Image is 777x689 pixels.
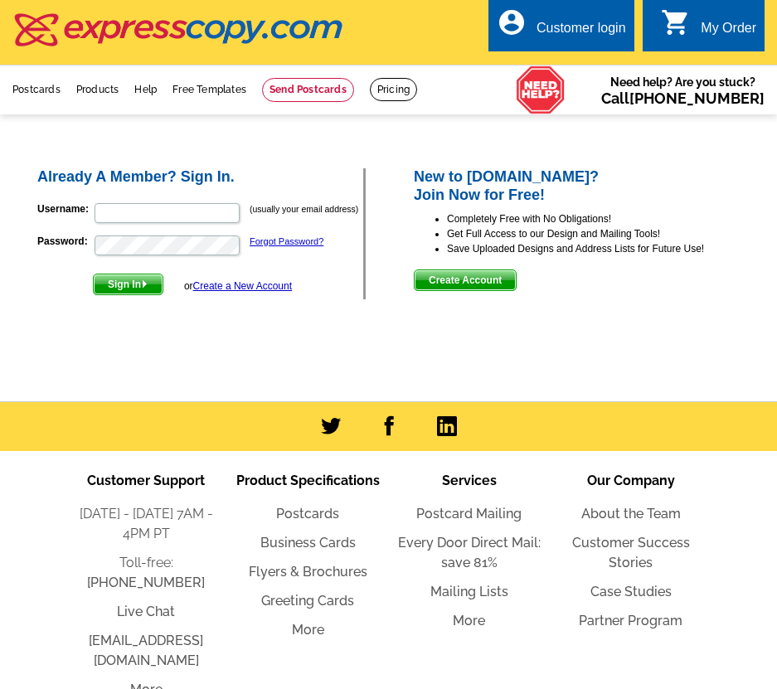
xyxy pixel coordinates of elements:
span: Services [442,473,497,488]
a: Postcard Mailing [416,506,522,522]
a: Postcards [276,506,339,522]
label: Username: [37,201,93,216]
a: account_circle Customer login [497,18,626,39]
a: Mailing Lists [430,584,508,599]
a: shopping_cart My Order [661,18,756,39]
div: My Order [701,21,756,44]
img: button-next-arrow-white.png [141,280,148,288]
h2: New to [DOMAIN_NAME]? Join Now for Free! [414,168,761,204]
i: shopping_cart [661,7,691,37]
iframe: LiveChat chat widget [445,303,777,689]
a: Create a New Account [193,280,292,292]
i: account_circle [497,7,527,37]
span: Product Specifications [236,473,380,488]
button: Create Account [414,269,517,291]
a: Free Templates [172,84,246,95]
div: Customer login [537,21,626,44]
small: (usually your email address) [250,204,358,214]
span: Call [601,90,765,107]
a: Postcards [12,84,61,95]
a: Products [76,84,119,95]
li: Get Full Access to our Design and Mailing Tools! [447,226,761,241]
li: Save Uploaded Designs and Address Lists for Future Use! [447,241,761,256]
a: Live Chat [117,604,175,619]
a: [EMAIL_ADDRESS][DOMAIN_NAME] [89,633,203,668]
a: Flyers & Brochures [249,564,367,580]
li: [DATE] - [DATE] 7AM - 4PM PT [66,504,227,544]
a: Greeting Cards [261,593,354,609]
span: Sign In [94,274,163,294]
a: Every Door Direct Mail: save 81% [398,535,541,570]
a: Business Cards [260,535,356,551]
a: Forgot Password? [250,236,323,246]
img: help [516,66,566,114]
a: Help [134,84,157,95]
button: Sign In [93,274,163,295]
div: or [184,279,292,294]
label: Password: [37,234,93,249]
span: Customer Support [87,473,205,488]
li: Completely Free with No Obligations! [447,211,761,226]
span: Need help? Are you stuck? [601,74,765,107]
h2: Already A Member? Sign In. [37,168,363,187]
span: Create Account [415,270,516,290]
a: [PHONE_NUMBER] [629,90,765,107]
a: [PHONE_NUMBER] [87,575,205,590]
a: More [292,622,324,638]
li: Toll-free: [66,553,227,593]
